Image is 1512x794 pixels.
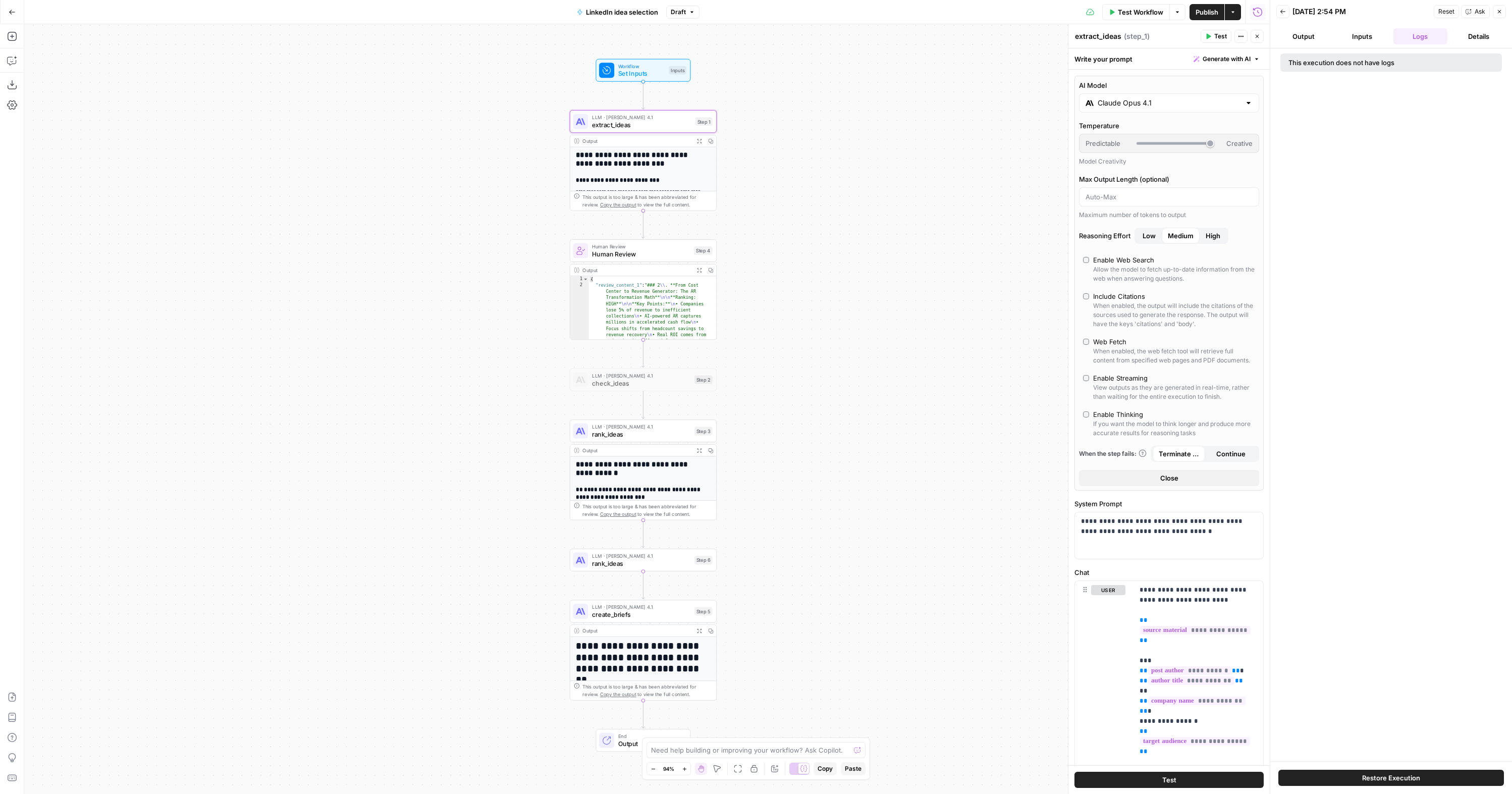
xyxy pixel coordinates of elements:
[1079,449,1147,458] a: When the step fails:
[1190,52,1264,66] button: Generate with AI
[1196,7,1218,17] span: Publish
[1393,28,1448,44] button: Logs
[1216,449,1246,459] span: Continue
[642,520,645,548] g: Edge from step_3 to step_6
[666,6,699,19] button: Draft
[1086,138,1120,148] span: Predictable
[586,7,658,17] span: LinkedIn idea selection
[582,267,690,274] div: Output
[1079,210,1259,220] div: Maximum number of tokens to output
[1434,5,1459,18] button: Reset
[1124,31,1150,41] span: ( step_1 )
[1451,28,1506,44] button: Details
[1461,5,1490,18] button: Ask
[1074,499,1264,509] label: System Prompt
[1226,138,1253,148] span: Creative
[618,739,683,749] span: Output
[1160,473,1178,483] span: Close
[694,376,713,384] div: Step 2
[592,610,691,619] span: create_briefs
[582,447,690,454] div: Output
[1098,98,1240,108] input: Select a model
[694,556,713,564] div: Step 6
[1206,231,1220,241] span: High
[1190,4,1224,20] button: Publish
[592,243,690,250] span: Human Review
[571,4,664,20] button: LinkedIn idea selection
[1093,419,1255,438] div: If you want the model to think longer and produce more accurate results for reasoning tasks
[642,571,645,599] g: Edge from step_6 to step_5
[592,114,691,121] span: LLM · [PERSON_NAME] 4.1
[570,549,717,571] div: LLM · [PERSON_NAME] 4.1rank_ideasStep 6
[1093,301,1255,329] div: When enabled, the output will include the citations of the sources used to generate the response....
[1093,337,1126,347] div: Web Fetch
[814,762,837,775] button: Copy
[618,62,665,70] span: Workflow
[1200,228,1226,244] button: Reasoning EffortLowMedium
[570,239,717,340] div: Human ReviewHuman ReviewStep 4Output{ "review_content_1":"### 2\\. **From Cost Center to Revenue ...
[1475,7,1485,16] span: Ask
[582,193,713,208] div: This output is too large & has been abbreviated for review. to view the full content.
[1278,770,1504,786] button: Restore Execution
[694,427,713,435] div: Step 3
[1083,257,1089,263] input: Enable Web SearchAllow the model to fetch up-to-date information from the web when answering ques...
[694,246,713,255] div: Step 4
[1083,411,1089,417] input: Enable ThinkingIf you want the model to think longer and produce more accurate results for reason...
[841,762,866,775] button: Paste
[1079,228,1259,244] label: Reasoning Effort
[642,82,645,110] g: Edge from start to step_1
[1074,772,1264,788] button: Test
[1079,174,1259,184] label: Max Output Length (optional)
[592,249,690,259] span: Human Review
[618,69,665,78] span: Set Inputs
[1068,48,1270,69] div: Write your prompt
[592,423,691,431] span: LLM · [PERSON_NAME] 4.1
[1093,383,1255,401] div: View outputs as they are generated in real-time, rather than waiting for the entire execution to ...
[1079,121,1259,131] label: Temperature
[1093,347,1255,365] div: When enabled, the web fetch tool will retrieve full content from specified web pages and PDF docu...
[845,764,861,773] span: Paste
[1083,375,1089,381] input: Enable StreamingView outputs as they are generated in real-time, rather than waiting for the enti...
[592,603,691,611] span: LLM · [PERSON_NAME] 4.1
[1093,265,1255,283] div: Allow the model to fetch up-to-date information from the web when answering questions.
[570,276,589,282] div: 1
[1214,32,1227,41] span: Test
[592,430,691,439] span: rank_ideas
[1102,4,1169,20] button: Test Workflow
[1079,470,1259,486] button: Close
[582,137,690,145] div: Output
[592,559,691,568] span: rank_ideas
[582,503,713,518] div: This output is too large & has been abbreviated for review. to view the full content.
[618,732,683,740] span: End
[1075,31,1121,41] textarea: extract_ideas
[642,391,645,419] g: Edge from step_2 to step_3
[1335,28,1389,44] button: Inputs
[1093,255,1154,265] div: Enable Web Search
[570,282,589,751] div: 2
[592,372,691,379] span: LLM · [PERSON_NAME] 4.1
[1093,373,1148,383] div: Enable Streaming
[592,378,691,388] span: check_ideas
[600,511,636,517] span: Copy the output
[642,211,645,239] g: Edge from step_1 to step_4
[1137,228,1162,244] button: Reasoning EffortMediumHigh
[1079,157,1259,166] div: Model Creativity
[1201,30,1231,43] button: Test
[582,627,690,634] div: Output
[1143,231,1156,241] span: Low
[694,607,713,616] div: Step 5
[1362,773,1420,783] span: Restore Execution
[592,120,691,130] span: extract_ideas
[818,764,833,773] span: Copy
[592,552,691,560] span: LLM · [PERSON_NAME] 4.1
[695,117,713,126] div: Step 1
[600,202,636,207] span: Copy the output
[1205,446,1258,462] button: Continue
[642,701,645,728] g: Edge from step_5 to end
[669,66,686,75] div: Inputs
[570,59,717,82] div: WorkflowSet InputsInputs
[1203,55,1251,64] span: Generate with AI
[600,692,636,697] span: Copy the output
[642,340,645,367] g: Edge from step_4 to step_2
